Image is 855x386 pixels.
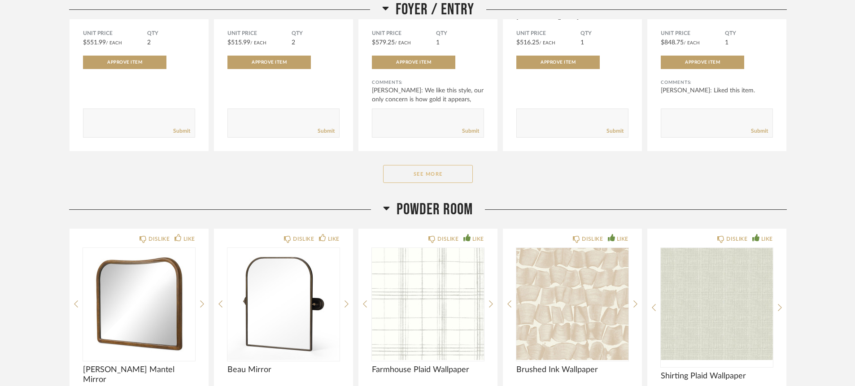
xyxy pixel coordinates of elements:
button: Approve Item [372,56,455,69]
a: Submit [173,127,190,135]
span: Unit Price [661,30,725,37]
span: Unit Price [372,30,436,37]
button: Approve Item [661,56,744,69]
a: Submit [751,127,768,135]
span: $579.25 [372,39,395,46]
span: / Each [539,41,555,45]
span: Brushed Ink Wallpaper [516,365,628,375]
div: Comments: [372,78,484,87]
span: Farmhouse Plaid Wallpaper [372,365,484,375]
span: Approve Item [541,60,576,65]
span: $516.25 [516,39,539,46]
span: 2 [292,39,295,46]
span: $848.75 [661,39,684,46]
span: QTY [436,30,484,37]
span: Approve Item [107,60,142,65]
button: See More [383,165,473,183]
span: QTY [147,30,195,37]
span: Approve Item [685,60,720,65]
span: / Each [106,41,122,45]
span: QTY [580,30,628,37]
span: Unit Price [516,30,580,37]
div: [PERSON_NAME]: Liked this item. [661,86,773,95]
div: DISLIKE [437,234,458,243]
span: Approve Item [252,60,287,65]
div: LIKE [183,234,195,243]
div: DISLIKE [293,234,314,243]
span: 1 [725,39,728,46]
div: DISLIKE [726,234,747,243]
span: $515.99 [227,39,250,46]
div: LIKE [328,234,340,243]
span: / Each [684,41,700,45]
button: Approve Item [516,56,600,69]
span: Approve Item [396,60,431,65]
span: Powder Room [397,200,473,219]
span: 1 [436,39,440,46]
a: Submit [318,127,335,135]
a: Submit [462,127,479,135]
button: Approve Item [83,56,166,69]
img: undefined [227,248,340,360]
div: DISLIKE [582,234,603,243]
span: [PERSON_NAME] Mantel Mirror [83,365,195,385]
img: undefined [83,248,195,360]
span: Unit Price [83,30,147,37]
span: / Each [395,41,411,45]
button: Approve Item [227,56,311,69]
span: QTY [725,30,773,37]
div: LIKE [472,234,484,243]
span: 1 [580,39,584,46]
img: undefined [516,248,628,360]
div: [PERSON_NAME]: We like this style, our only concern is how gold it appears, we... [372,86,484,113]
div: 0 [661,248,773,360]
div: DISLIKE [148,234,170,243]
span: Shirting Plaid Wallpaper [661,371,773,381]
div: Comments: [661,78,773,87]
div: LIKE [617,234,628,243]
span: 2 [147,39,151,46]
span: QTY [292,30,340,37]
span: $551.99 [83,39,106,46]
img: undefined [661,248,773,360]
span: Beau Mirror [227,365,340,375]
span: / Each [250,41,266,45]
div: LIKE [761,234,773,243]
img: undefined [372,248,484,360]
span: Unit Price [227,30,292,37]
a: Submit [606,127,624,135]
